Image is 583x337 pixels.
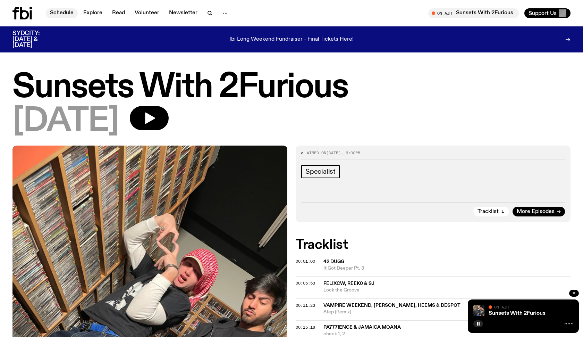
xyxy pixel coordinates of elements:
span: 00:05:53 [296,280,315,286]
a: Volunteer [130,8,163,18]
button: Support Us [524,8,571,18]
span: 00:15:18 [296,324,315,330]
a: Schedule [46,8,78,18]
span: pa777ience & Jamaica Moana [323,325,401,330]
span: Step (Remix) [323,309,571,315]
h1: Sunsets With 2Furious [12,72,571,103]
h2: Tracklist [296,239,571,251]
span: Tracklist [478,209,499,214]
span: 42 Dugg [323,259,344,264]
button: On AirSunsets With 2Furious [428,8,519,18]
span: 00:01:00 [296,258,315,264]
a: Specialist [301,165,340,178]
span: , 6:00pm [341,150,360,156]
span: Specialist [305,168,336,175]
a: Sunsets With 2Furious [489,311,546,316]
button: 00:15:18 [296,326,315,329]
span: 00:11:23 [296,303,315,308]
button: 00:11:23 [296,304,315,307]
span: It Got Deeper Pt. 3 [323,265,571,272]
h3: SYDCITY: [DATE] & [DATE] [12,31,57,48]
button: Tracklist [473,207,509,216]
button: 00:01:00 [296,260,315,263]
p: fbi Long Weekend Fundraiser - Final Tickets Here! [229,36,354,43]
span: [DATE] [326,150,341,156]
span: Vampire Weekend, [PERSON_NAME], Heems & Despot [323,303,461,308]
span: Support Us [529,10,557,16]
span: More Episodes [517,209,555,214]
span: On Air [494,305,509,309]
span: [DATE] [12,106,119,137]
a: Read [108,8,129,18]
a: More Episodes [513,207,565,216]
span: Aired on [307,150,326,156]
span: Lock the Groove [323,287,571,294]
a: Newsletter [165,8,202,18]
button: 00:05:53 [296,281,315,285]
a: Explore [79,8,107,18]
span: FELIXCW, Reek0 & S.I [323,281,374,286]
